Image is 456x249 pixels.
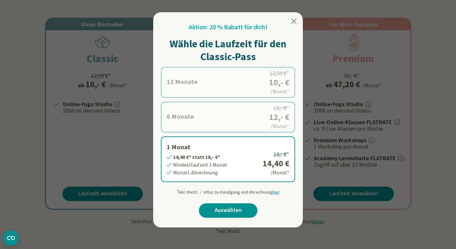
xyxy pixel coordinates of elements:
button: CMP-Widget öffnen [3,230,19,246]
h2: Aktion: 20 % Rabatt für dich! [189,23,267,32]
div: Inkl. MwSt. / Infos zu Kündigung und Abrechnung . [176,186,280,196]
a: Auswählen [199,203,257,218]
span: hier [272,189,279,195]
h1: Wähle die Laufzeit für den Classic-Pass [161,37,295,63]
